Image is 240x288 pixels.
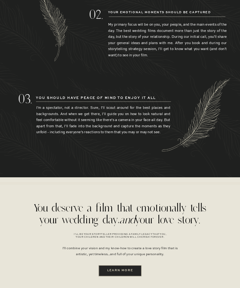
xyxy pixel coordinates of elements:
[107,269,133,272] b: learn more
[105,268,135,273] a: learn more
[49,233,191,240] a: I'll be your storyteller providing a family legacy that you,your children and their children will...
[89,7,103,22] h2: 02.
[49,233,191,240] h3: I'll be your storyteller providing a family legacy that you, your children and their children wil...
[18,92,32,106] h2: 03.
[108,22,227,60] p: My primary focus will be on you, your people, and the main events of the day. The best wedding fi...
[119,213,135,227] i: and
[108,11,211,14] b: your emotional moments should be captured
[29,202,211,226] h2: You deserve a film that emotionally tells your wedding day, your love story.
[36,96,156,99] b: YOU should HAVE PEACE OF MIND TO ENJOY IT ALL
[62,246,178,261] p: I'll combine your vision and my know-how to create a love story film that is artistic, yet timele...
[36,105,170,137] p: I'm a spectator, not a director. Sure, I'll scout around for the best places and backgrounds. And...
